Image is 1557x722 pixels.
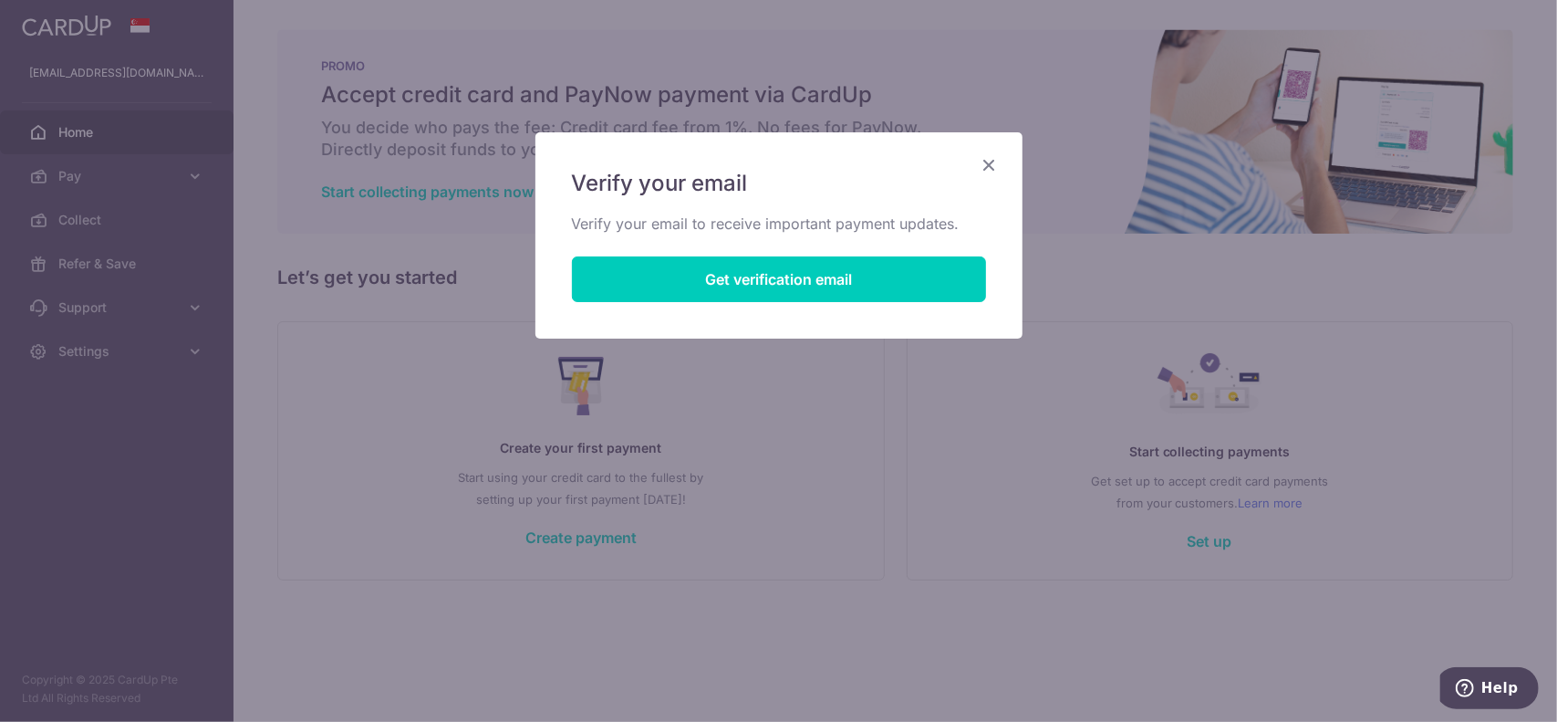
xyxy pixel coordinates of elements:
button: Close [979,154,1001,176]
p: Verify your email to receive important payment updates. [572,213,986,235]
button: Get verification email [572,256,986,302]
iframe: Opens a widget where you can find more information [1440,667,1539,713]
span: Verify your email [572,169,748,198]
